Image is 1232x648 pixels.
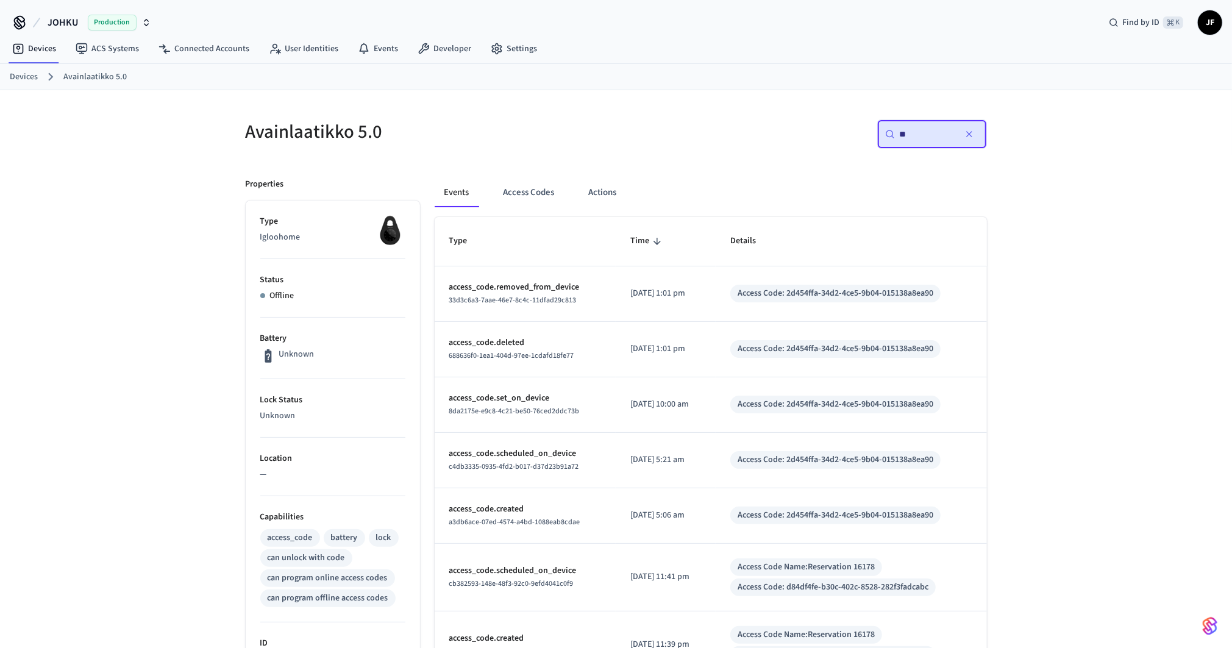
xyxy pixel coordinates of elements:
a: Devices [10,71,38,84]
p: [DATE] 1:01 pm [630,343,701,355]
a: User Identities [259,38,348,60]
p: access_code.set_on_device [449,392,601,405]
p: Offline [270,290,294,302]
div: Access Code: 2d454ffa-34d2-4ce5-9b04-015138a8ea90 [738,343,933,355]
p: access_code.scheduled_on_device [449,564,601,577]
p: Capabilities [260,511,405,524]
a: Settings [481,38,547,60]
p: Igloohome [260,231,405,244]
div: Access Code Name: Reservation 16178 [738,628,875,641]
p: access_code.scheduled_on_device [449,447,601,460]
p: access_code.removed_from_device [449,281,601,294]
p: access_code.deleted [449,336,601,349]
p: access_code.created [449,503,601,516]
span: Production [88,15,137,30]
h5: Avainlaatikko 5.0 [246,119,609,144]
span: a3db6ace-07ed-4574-a4bd-1088eab8cdae [449,517,580,527]
div: Access Code: 2d454ffa-34d2-4ce5-9b04-015138a8ea90 [738,509,933,522]
div: Access Code: 2d454ffa-34d2-4ce5-9b04-015138a8ea90 [738,454,933,466]
span: Time [630,232,665,251]
span: 688636f0-1ea1-404d-97ee-1cdafd18fe77 [449,351,574,361]
span: Find by ID [1122,16,1159,29]
p: Status [260,274,405,287]
span: JOHKU [48,15,78,30]
div: lock [376,532,391,544]
button: Access Codes [494,178,564,207]
p: [DATE] 11:41 pm [630,571,701,583]
p: access_code.created [449,632,601,645]
span: ⌘ K [1163,16,1183,29]
p: Type [260,215,405,228]
a: Devices [2,38,66,60]
p: Lock Status [260,394,405,407]
span: c4db3335-0935-4fd2-b017-d37d23b91a72 [449,461,579,472]
div: ant example [435,178,987,207]
img: SeamLogoGradient.69752ec5.svg [1203,616,1217,636]
p: — [260,468,405,481]
p: Battery [260,332,405,345]
p: Location [260,452,405,465]
a: Connected Accounts [149,38,259,60]
span: Details [730,232,772,251]
div: Find by ID⌘ K [1099,12,1193,34]
span: Type [449,232,483,251]
div: battery [331,532,358,544]
button: Actions [579,178,627,207]
div: Access Code: 2d454ffa-34d2-4ce5-9b04-015138a8ea90 [738,287,933,300]
div: Access Code Name: Reservation 16178 [738,561,875,574]
p: [DATE] 10:00 am [630,398,701,411]
div: Access Code: d84df4fe-b30c-402c-8528-282f3fadcabc [738,581,928,594]
p: [DATE] 5:06 am [630,509,701,522]
p: Properties [246,178,284,191]
a: Developer [408,38,481,60]
div: access_code [268,532,313,544]
button: JF [1198,10,1222,35]
span: 8da2175e-e9c8-4c21-be50-76ced2ddc73b [449,406,580,416]
span: 33d3c6a3-7aae-46e7-8c4c-11dfad29c813 [449,295,577,305]
p: Unknown [279,348,314,361]
div: can program online access codes [268,572,388,585]
a: ACS Systems [66,38,149,60]
span: JF [1199,12,1221,34]
a: Events [348,38,408,60]
div: Access Code: 2d454ffa-34d2-4ce5-9b04-015138a8ea90 [738,398,933,411]
div: can program offline access codes [268,592,388,605]
span: cb382593-148e-48f3-92c0-9efd4041c0f9 [449,579,574,589]
img: igloohome_igke [375,215,405,246]
a: Avainlaatikko 5.0 [63,71,127,84]
div: can unlock with code [268,552,345,564]
button: Events [435,178,479,207]
p: [DATE] 1:01 pm [630,287,701,300]
p: Unknown [260,410,405,422]
p: [DATE] 5:21 am [630,454,701,466]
